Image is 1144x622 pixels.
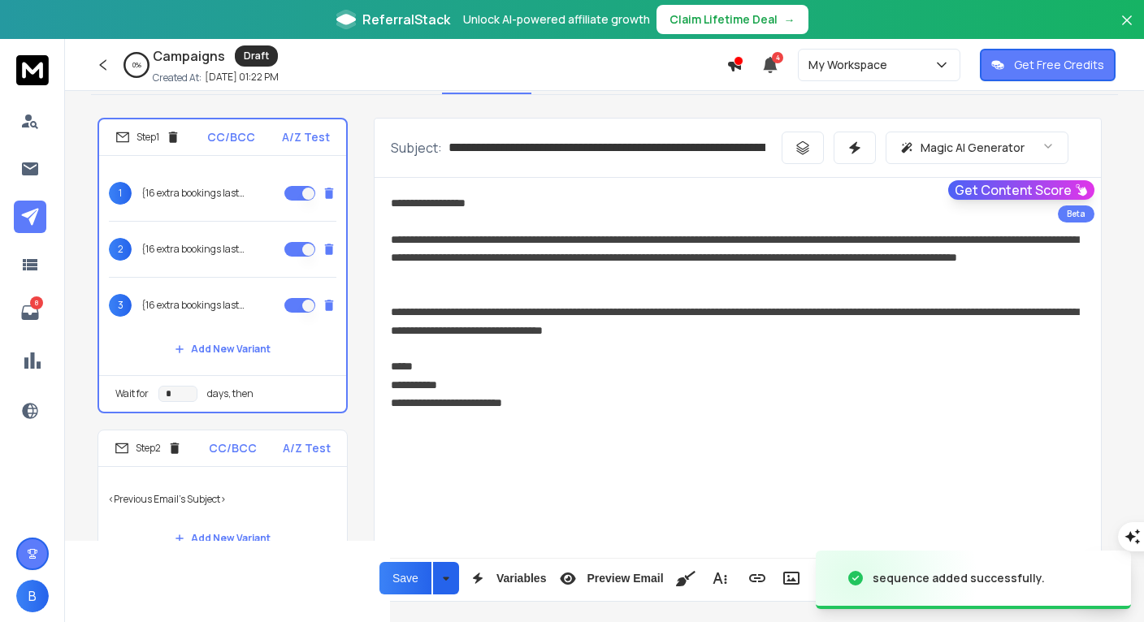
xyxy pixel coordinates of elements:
[205,71,279,84] p: [DATE] 01:22 PM
[362,10,450,29] span: ReferralStack
[656,5,808,34] button: Claim Lifetime Deal→
[141,243,245,256] p: {16 extra bookings last month | Your MedSpa’s missing after-hours calls | We just automated your ...
[873,570,1045,586] div: sequence added successfully.
[162,522,284,555] button: Add New Variant
[109,182,132,205] span: 1
[30,296,43,309] p: 8
[109,238,132,261] span: 2
[141,187,245,200] p: {16 extra bookings last month | Your MedSpa’s missing after-hours calls | We just automated your ...
[379,562,431,594] button: Save
[1014,57,1104,73] p: Get Free Credits
[153,71,201,84] p: Created At:
[14,296,46,329] a: 8
[207,129,255,145] p: CC/BCC
[109,294,132,317] span: 3
[108,477,337,522] p: <Previous Email's Subject>
[391,138,442,158] p: Subject:
[115,130,180,145] div: Step 1
[808,57,894,73] p: My Workspace
[153,46,225,66] h1: Campaigns
[776,562,807,594] button: Insert Image (⌘P)
[1058,205,1094,222] div: Beta
[162,333,284,365] button: Add New Variant
[980,49,1116,81] button: Get Free Credits
[493,572,550,585] span: Variables
[141,299,245,312] p: {16 extra bookings last month | Your MedSpa’s missing after-hours calls | We just automated your ...
[948,180,1094,200] button: Get Content Score
[462,562,550,594] button: Variables
[552,562,666,594] button: Preview Email
[921,140,1025,156] p: Magic AI Generator
[772,52,783,63] span: 4
[16,580,49,612] button: B
[235,45,278,67] div: Draft
[115,441,182,456] div: Step 2
[886,132,1068,164] button: Magic AI Generator
[1116,10,1137,49] button: Close banner
[283,440,331,456] p: A/Z Test
[132,60,141,70] p: 0 %
[97,118,348,413] li: Step1CC/BCCA/Z Test1{16 extra bookings last month | Your MedSpa’s missing after-hours calls | We ...
[115,387,149,400] p: Wait for
[207,387,253,400] p: days, then
[670,562,701,594] button: Clean HTML
[463,11,650,28] p: Unlock AI-powered affiliate growth
[704,562,735,594] button: More Text
[97,430,348,565] li: Step2CC/BCCA/Z Test<Previous Email's Subject>Add New Variant
[282,129,330,145] p: A/Z Test
[742,562,773,594] button: Insert Link (⌘K)
[784,11,795,28] span: →
[583,572,666,585] span: Preview Email
[209,440,257,456] p: CC/BCC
